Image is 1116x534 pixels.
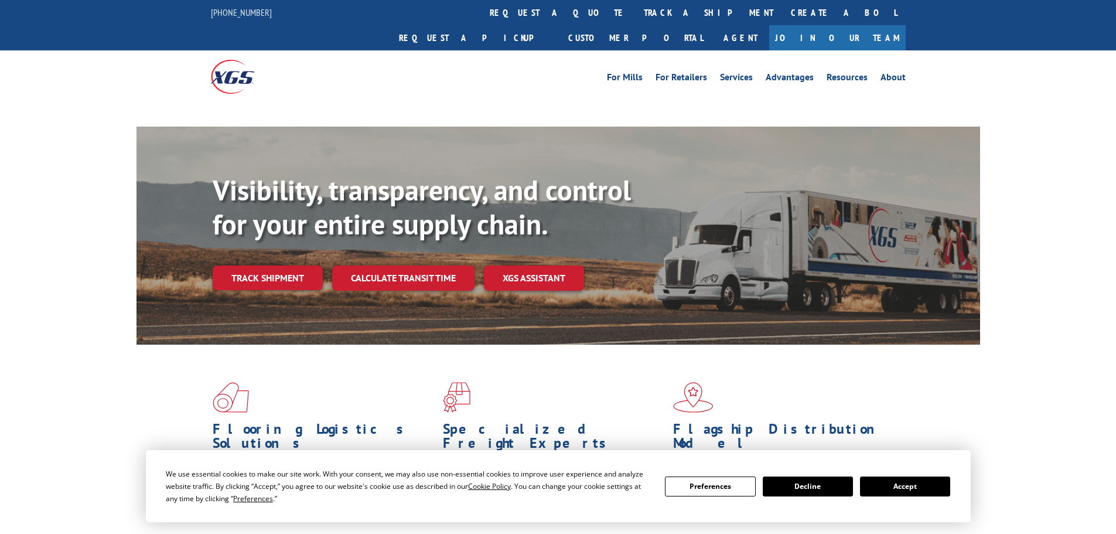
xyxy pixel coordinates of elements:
[860,477,950,496] button: Accept
[607,73,643,86] a: For Mills
[559,25,712,50] a: Customer Portal
[468,481,511,491] span: Cookie Policy
[213,382,249,413] img: xgs-icon-total-supply-chain-intelligence-red
[720,73,753,86] a: Services
[880,73,906,86] a: About
[673,382,714,413] img: xgs-icon-flagship-distribution-model-red
[213,172,631,242] b: Visibility, transparency, and control for your entire supply chain.
[443,422,664,456] h1: Specialized Freight Experts
[656,73,707,86] a: For Retailers
[673,422,895,456] h1: Flagship Distribution Model
[712,25,769,50] a: Agent
[213,422,434,456] h1: Flooring Logistics Solutions
[332,266,475,291] a: Calculate transit time
[665,477,755,496] button: Preferences
[166,468,651,505] div: We use essential cookies to make our site work. With your consent, we may also use non-essential ...
[233,494,273,504] span: Preferences
[213,266,323,290] a: Track shipment
[211,6,272,18] a: [PHONE_NUMBER]
[484,266,584,291] a: XGS ASSISTANT
[763,477,853,496] button: Decline
[769,25,906,50] a: Join Our Team
[827,73,868,86] a: Resources
[390,25,559,50] a: Request a pickup
[766,73,814,86] a: Advantages
[146,450,971,522] div: Cookie Consent Prompt
[443,382,470,413] img: xgs-icon-focused-on-flooring-red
